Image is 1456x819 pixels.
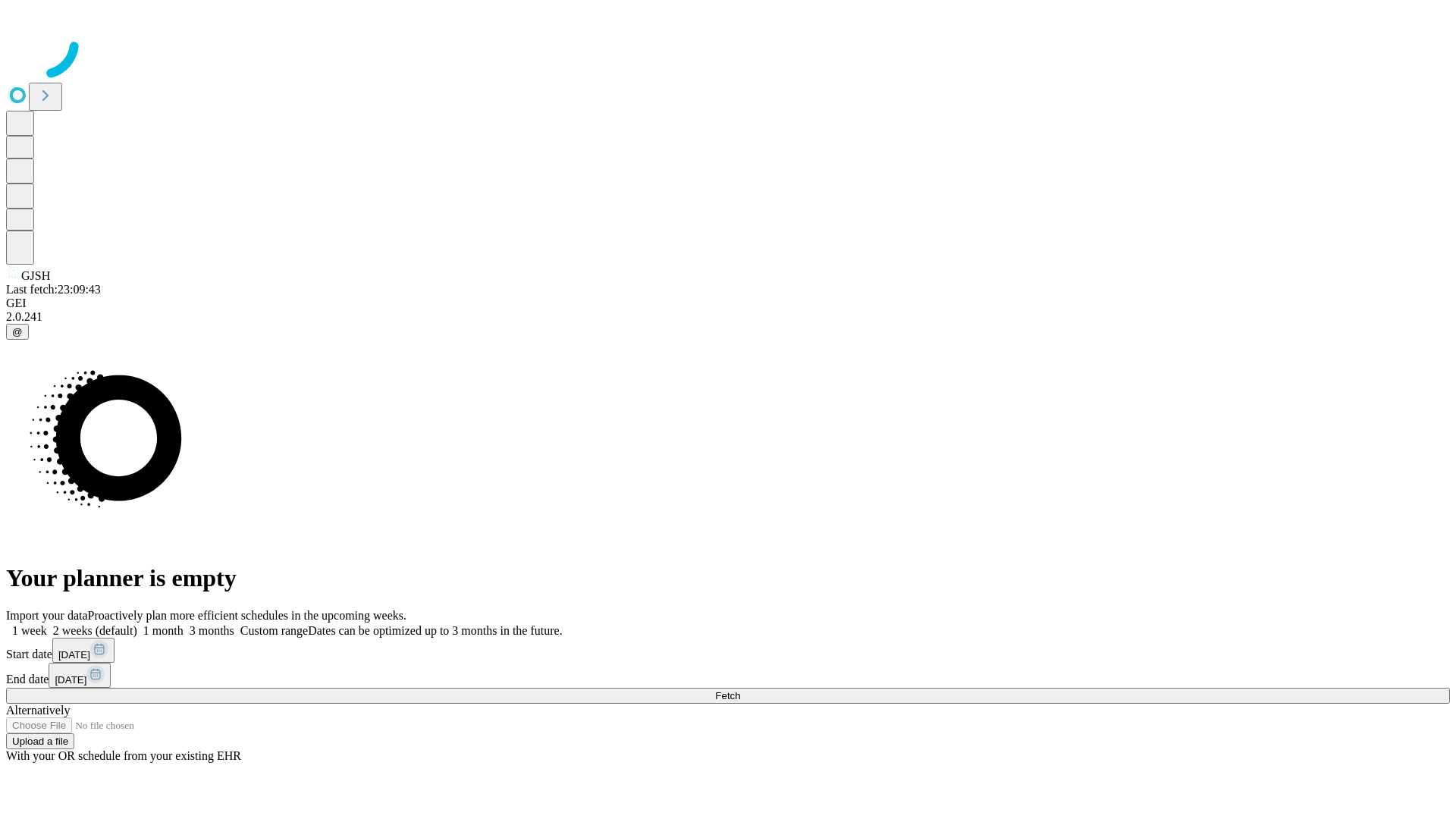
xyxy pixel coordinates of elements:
[308,624,562,637] span: Dates can be optimized up to 3 months in the future.
[21,269,50,282] span: GJSH
[49,663,111,688] button: [DATE]
[6,283,101,296] span: Last fetch: 23:09:43
[6,688,1450,704] button: Fetch
[52,638,115,663] button: [DATE]
[6,310,1450,324] div: 2.0.241
[715,690,740,701] span: Fetch
[58,649,90,661] span: [DATE]
[12,624,47,637] span: 1 week
[6,733,74,749] button: Upload a file
[6,324,29,340] button: @
[12,326,23,337] span: @
[6,609,88,622] span: Import your data
[6,564,1450,592] h1: Your planner is empty
[53,624,137,637] span: 2 weeks (default)
[6,638,1450,663] div: Start date
[240,624,308,637] span: Custom range
[190,624,234,637] span: 3 months
[6,297,1450,310] div: GEI
[55,674,86,686] span: [DATE]
[88,609,406,622] span: Proactively plan more efficient schedules in the upcoming weeks.
[6,704,70,717] span: Alternatively
[143,624,184,637] span: 1 month
[6,663,1450,688] div: End date
[6,749,241,762] span: With your OR schedule from your existing EHR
